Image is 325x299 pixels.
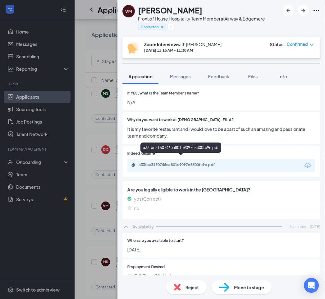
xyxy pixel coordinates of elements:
button: Plus [167,24,174,30]
div: Availability [132,224,154,230]
div: a33fac3150746ea801e9097e5300fc9c.pdf [140,143,221,153]
b: Zoom Interview [144,42,177,47]
div: Status : [270,41,285,48]
span: down [309,43,314,47]
span: Submitted: [289,224,307,229]
span: Info [279,74,287,79]
span: Employment Desired [127,264,165,270]
svg: Paperclip [131,162,136,167]
div: Front of House Hospitality Team Member at Airway & Edgemere [138,16,265,22]
span: Application [129,74,152,79]
svg: Ellipses [313,7,320,14]
button: ArrowRight [298,5,309,16]
span: Are you legally eligible to work in the [GEOGRAPHIC_DATA]? [127,186,315,193]
h1: [PERSON_NAME] [138,5,202,16]
div: a33fac3150746ea801e9097e5300fc9c.pdf [139,162,226,167]
svg: ArrowRight [300,7,307,14]
svg: ArrowLeftNew [285,7,292,14]
span: Feedback [208,74,229,79]
span: Files [248,74,258,79]
svg: Plus [169,25,173,29]
span: Reject [185,284,199,291]
svg: ChevronUp [122,223,130,230]
span: If YES, what is the Team Member's name? [127,90,199,96]
span: Move to stage [234,284,264,291]
div: VM [125,8,132,14]
span: [DATE] [310,224,320,229]
span: Messages [170,74,191,79]
span: It is my favorite restaurant and I would love to be apart of such an amazing and passionate team ... [127,125,315,139]
span: When are you available to start? [127,238,184,244]
span: yes (Correct) [134,195,161,202]
svg: Cross [160,25,164,29]
div: [DATE] 11:15 AM - 11:30 AM [144,48,222,53]
span: no [134,205,139,211]
span: [DATE] [127,246,315,253]
span: Indeed Resume [127,151,155,156]
div: with [PERSON_NAME] [144,41,222,48]
span: Contacted [141,24,158,29]
span: Full-Time (30+ Hrs) [134,273,171,279]
svg: Download [304,162,311,169]
div: Open Intercom Messenger [304,278,319,293]
span: N/A [127,99,315,106]
span: Confirmed [287,41,308,48]
span: Why do you want to work at [DEMOGRAPHIC_DATA]-Fil-A? [127,117,234,123]
button: ArrowLeftNew [283,5,294,16]
a: Paperclipa33fac3150746ea801e9097e5300fc9c.pdf [131,162,232,168]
